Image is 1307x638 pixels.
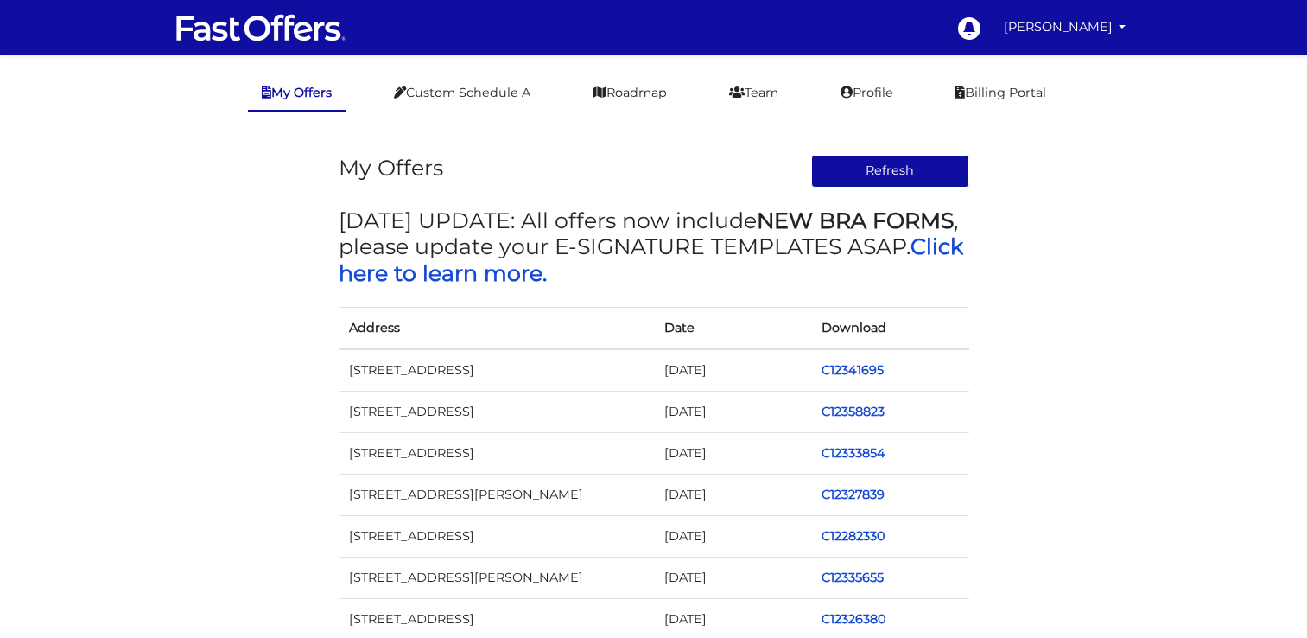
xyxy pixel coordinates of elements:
th: Address [339,307,654,349]
a: C12335655 [822,570,884,585]
button: Refresh [811,155,969,188]
td: [STREET_ADDRESS][PERSON_NAME] [339,474,654,515]
td: [DATE] [654,515,812,557]
a: C12358823 [822,404,885,419]
a: C12333854 [822,445,885,461]
a: Team [715,76,792,110]
a: Click here to learn more. [339,233,963,285]
a: C12341695 [822,362,884,378]
a: Roadmap [579,76,681,110]
th: Download [811,307,969,349]
td: [STREET_ADDRESS] [339,515,654,557]
a: C12326380 [822,611,886,627]
td: [DATE] [654,432,812,474]
a: [PERSON_NAME] [997,10,1133,44]
td: [STREET_ADDRESS] [339,391,654,432]
td: [DATE] [654,349,812,392]
td: [DATE] [654,558,812,599]
strong: NEW BRA FORMS [757,207,954,233]
a: My Offers [248,76,346,112]
td: [DATE] [654,391,812,432]
h3: My Offers [339,155,443,181]
td: [STREET_ADDRESS][PERSON_NAME] [339,558,654,599]
a: Profile [827,76,907,110]
a: Billing Portal [942,76,1060,110]
a: C12327839 [822,487,885,502]
a: Custom Schedule A [380,76,544,110]
td: [STREET_ADDRESS] [339,349,654,392]
th: Date [654,307,812,349]
td: [DATE] [654,474,812,515]
td: [STREET_ADDRESS] [339,432,654,474]
h3: [DATE] UPDATE: All offers now include , please update your E-SIGNATURE TEMPLATES ASAP. [339,207,969,286]
a: C12282330 [822,528,885,544]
